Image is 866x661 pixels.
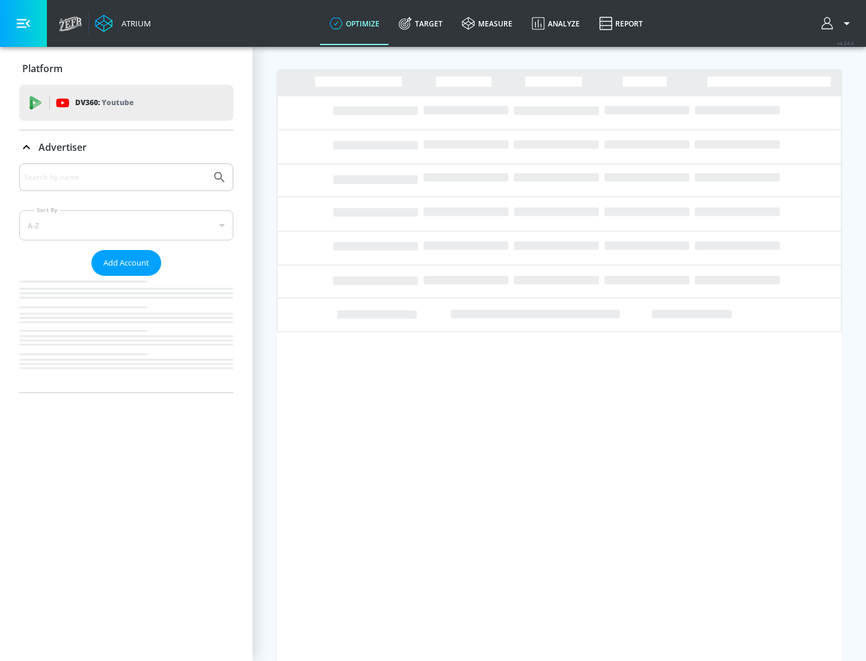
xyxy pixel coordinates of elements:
a: Atrium [95,14,151,32]
button: Add Account [91,250,161,276]
span: v 4.24.0 [837,40,854,46]
a: measure [452,2,522,45]
a: Analyze [522,2,589,45]
p: Platform [22,62,63,75]
div: Platform [19,52,233,85]
a: Report [589,2,653,45]
a: optimize [320,2,389,45]
span: Add Account [103,256,149,270]
div: Atrium [117,18,151,29]
p: Advertiser [38,141,87,154]
nav: list of Advertiser [19,276,233,392]
p: DV360: [75,96,134,109]
div: DV360: Youtube [19,85,233,121]
div: Advertiser [19,130,233,164]
div: A-Z [19,210,233,240]
a: Target [389,2,452,45]
div: Advertiser [19,163,233,392]
input: Search by name [24,169,206,185]
p: Youtube [102,96,134,109]
label: Sort By [34,206,60,214]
